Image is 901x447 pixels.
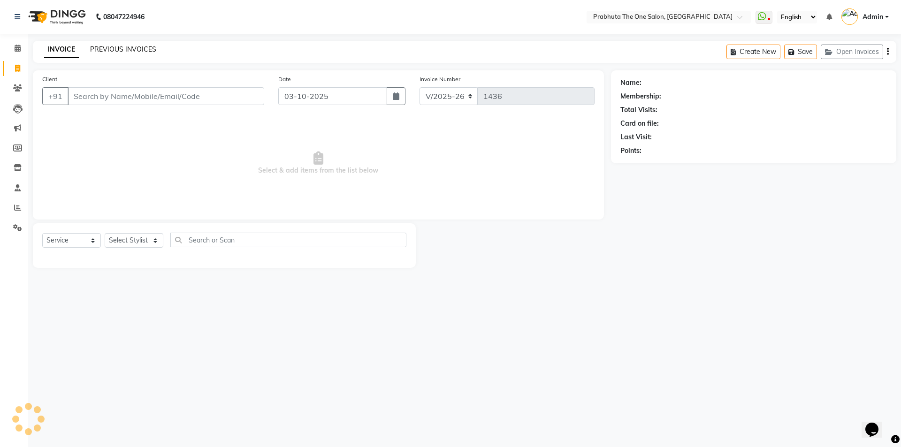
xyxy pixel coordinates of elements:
[42,75,57,83] label: Client
[726,45,780,59] button: Create New
[862,409,892,438] iframe: chat widget
[90,45,156,53] a: PREVIOUS INVOICES
[620,146,641,156] div: Points:
[863,12,883,22] span: Admin
[620,119,659,129] div: Card on file:
[784,45,817,59] button: Save
[278,75,291,83] label: Date
[620,78,641,88] div: Name:
[24,4,88,30] img: logo
[821,45,883,59] button: Open Invoices
[44,41,79,58] a: INVOICE
[170,233,406,247] input: Search or Scan
[620,105,657,115] div: Total Visits:
[42,87,69,105] button: +91
[620,132,652,142] div: Last Visit:
[620,91,661,101] div: Membership:
[420,75,460,83] label: Invoice Number
[68,87,264,105] input: Search by Name/Mobile/Email/Code
[42,116,595,210] span: Select & add items from the list below
[103,4,145,30] b: 08047224946
[841,8,858,25] img: Admin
